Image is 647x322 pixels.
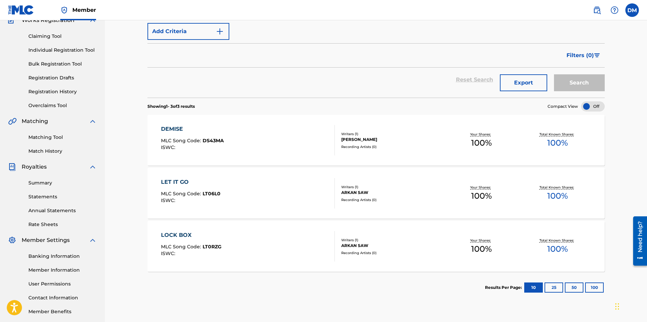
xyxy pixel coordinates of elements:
[471,137,492,149] span: 100 %
[89,16,97,24] img: expand
[28,33,97,40] a: Claiming Tool
[203,191,221,197] span: LT06L0
[341,238,443,243] div: Writers ( 1 )
[539,185,576,190] p: Total Known Shares:
[341,197,443,202] div: Recording Artists ( 0 )
[470,185,492,190] p: Your Shares:
[567,51,594,59] span: Filters ( 0 )
[594,53,600,57] img: filter
[28,47,97,54] a: Individual Registration Tool
[545,282,563,293] button: 25
[8,236,16,244] img: Member Settings
[28,102,97,109] a: Overclaims Tool
[22,16,74,24] span: Works Registration
[28,88,97,95] a: Registration History
[161,231,222,239] div: LOCK BOX
[470,132,492,137] p: Your Shares:
[28,280,97,288] a: User Permissions
[562,47,605,64] button: Filters (0)
[341,144,443,149] div: Recording Artists ( 0 )
[625,3,639,17] div: User Menu
[28,221,97,228] a: Rate Sheets
[89,236,97,244] img: expand
[28,253,97,260] a: Banking Information
[22,163,47,171] span: Royalties
[613,290,647,322] iframe: Chat Widget
[147,168,605,219] a: LET IT GOMLC Song Code:LT06L0ISWC:Writers (1)ARKAN SAWRecording Artists (0)Your Shares:100%Total ...
[471,190,492,202] span: 100 %
[548,103,578,109] span: Compact View
[547,190,568,202] span: 100 %
[593,6,601,14] img: search
[161,138,203,144] span: MLC Song Code :
[72,6,96,14] span: Member
[590,3,604,17] a: Public Search
[341,131,443,137] div: Writers ( 1 )
[161,197,177,203] span: ISWC :
[8,163,16,171] img: Royalties
[524,282,543,293] button: 10
[565,282,583,293] button: 50
[341,243,443,249] div: ARKAN SAW
[161,250,177,256] span: ISWC :
[147,23,229,40] button: Add Criteria
[28,193,97,200] a: Statements
[28,294,97,301] a: Contact Information
[341,250,443,255] div: Recording Artists ( 0 )
[547,243,568,255] span: 100 %
[628,214,647,268] iframe: Resource Center
[28,179,97,187] a: Summary
[585,282,604,293] button: 100
[28,207,97,214] a: Annual Statements
[485,284,524,291] p: Results Per Page:
[615,296,619,317] div: Drag
[610,6,619,14] img: help
[147,2,605,98] form: Search Form
[470,238,492,243] p: Your Shares:
[22,117,48,125] span: Matching
[89,117,97,125] img: expand
[341,184,443,190] div: Writers ( 1 )
[8,16,17,24] img: Works Registration
[161,178,221,186] div: LET IT GO
[471,243,492,255] span: 100 %
[500,74,547,91] button: Export
[203,138,224,144] span: DS43MA
[539,238,576,243] p: Total Known Shares:
[161,191,203,197] span: MLC Song Code :
[161,144,177,150] span: ISWC :
[608,3,621,17] div: Help
[8,117,17,125] img: Matching
[216,27,224,35] img: 9d2ae6d4665cec9f34b9.svg
[341,137,443,143] div: [PERSON_NAME]
[161,244,203,250] span: MLC Song Code :
[147,221,605,272] a: LOCK BOXMLC Song Code:LT0RZGISWC:Writers (1)ARKAN SAWRecording Artists (0)Your Shares:100%Total K...
[539,132,576,137] p: Total Known Shares:
[60,6,68,14] img: Top Rightsholder
[28,308,97,315] a: Member Benefits
[147,103,195,109] p: Showing 1 - 3 of 3 results
[28,267,97,274] a: Member Information
[147,115,605,166] a: DEMISEMLC Song Code:DS43MAISWC:Writers (1)[PERSON_NAME]Recording Artists (0)Your Shares:100%Total...
[341,190,443,196] div: ARKAN SAW
[28,148,97,155] a: Match History
[89,163,97,171] img: expand
[28,134,97,141] a: Matching Tool
[161,125,224,133] div: DEMISE
[28,74,97,81] a: Registration Drafts
[8,5,34,15] img: MLC Logo
[28,60,97,68] a: Bulk Registration Tool
[547,137,568,149] span: 100 %
[22,236,70,244] span: Member Settings
[203,244,222,250] span: LT0RZG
